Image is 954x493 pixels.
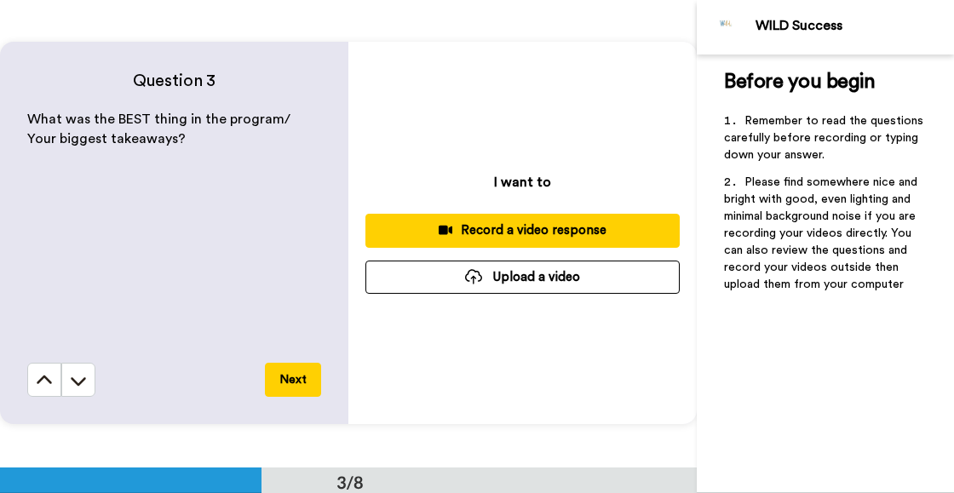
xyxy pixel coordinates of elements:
[724,176,921,290] span: Please find somewhere nice and bright with good, even lighting and minimal background noise if yo...
[379,221,666,239] div: Record a video response
[724,72,875,92] span: Before you begin
[724,115,927,161] span: Remember to read the questions carefully before recording or typing down your answer.
[27,112,294,146] span: What was the BEST thing in the program/ Your biggest takeaways?
[756,18,953,34] div: WILD Success
[265,363,321,397] button: Next
[27,69,321,93] h4: Question 3
[706,7,747,48] img: Profile Image
[365,261,680,294] button: Upload a video
[365,214,680,247] button: Record a video response
[494,172,551,192] p: I want to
